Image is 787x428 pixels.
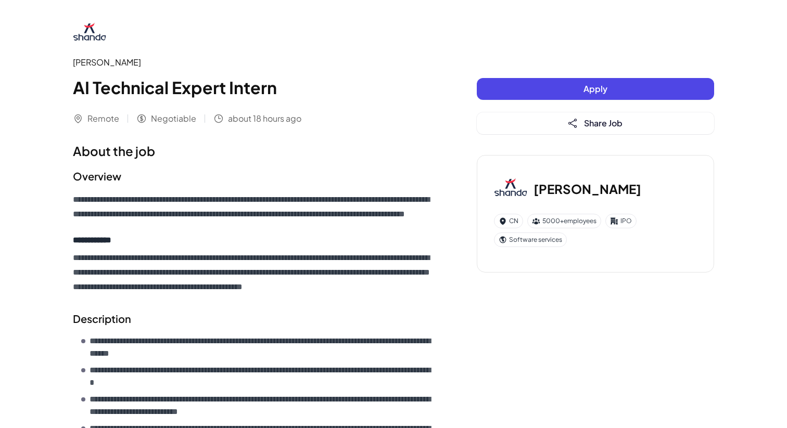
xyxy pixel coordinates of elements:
span: about 18 hours ago [228,112,301,125]
div: 5000+ employees [527,214,601,228]
h1: AI Technical Expert Intern [73,75,435,100]
span: Share Job [584,118,623,128]
span: Apply [583,83,607,94]
div: IPO [605,214,637,228]
button: Apply [477,78,714,100]
span: Negotiable [151,112,196,125]
h2: Overview [73,168,435,184]
div: [PERSON_NAME] [73,56,435,69]
img: Sh [494,172,527,205]
h1: About the job [73,141,435,160]
h2: Description [73,311,435,327]
span: Remote [87,112,119,125]
img: Sh [73,17,106,50]
button: Share Job [477,112,714,134]
h3: [PERSON_NAME] [534,179,641,198]
div: Software services [494,232,567,247]
div: CN [494,214,523,228]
